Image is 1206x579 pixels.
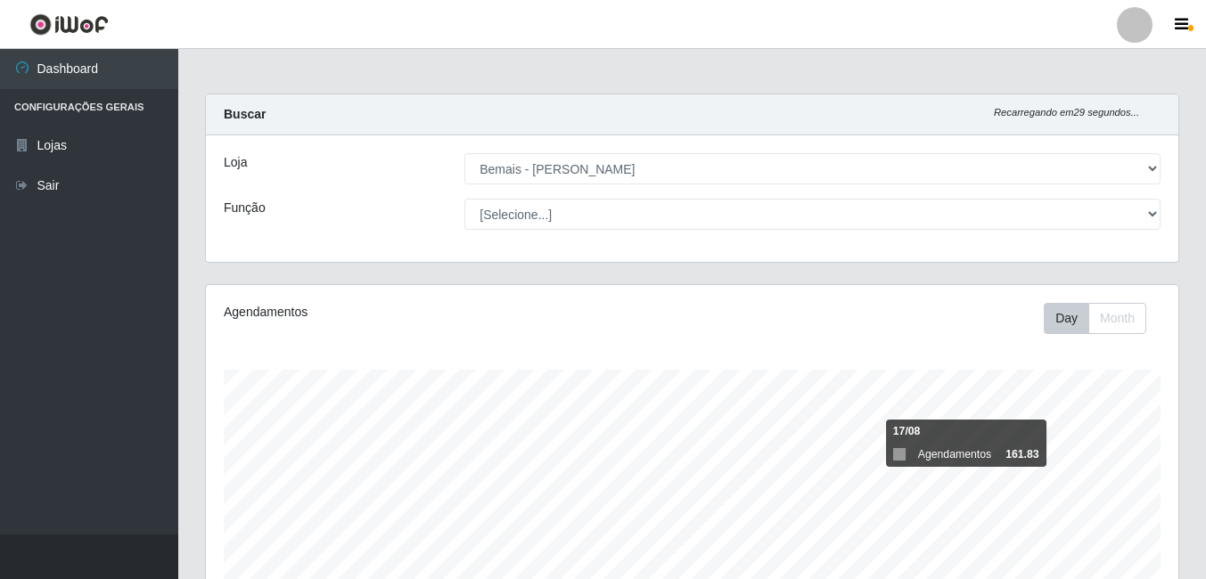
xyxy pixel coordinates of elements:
img: CoreUI Logo [29,13,109,36]
button: Month [1088,303,1146,334]
strong: Buscar [224,107,266,121]
div: Agendamentos [224,303,598,322]
label: Função [224,199,266,217]
i: Recarregando em 29 segundos... [994,107,1139,118]
div: First group [1044,303,1146,334]
button: Day [1044,303,1089,334]
label: Loja [224,153,247,172]
div: Toolbar with button groups [1044,303,1161,334]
